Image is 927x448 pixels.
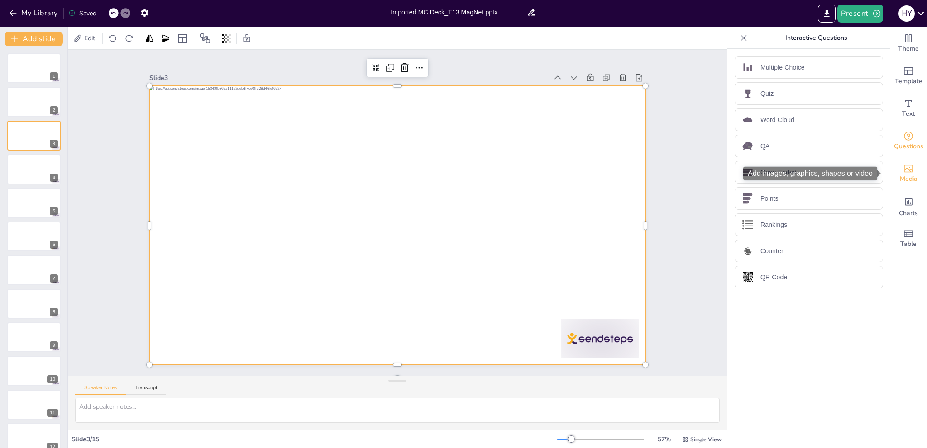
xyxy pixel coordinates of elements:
[818,5,836,23] button: Export to PowerPoint
[742,88,753,99] img: Quiz icon
[760,246,784,256] p: Counter
[164,48,562,99] div: Slide 3
[900,174,917,184] span: Media
[890,27,927,60] div: Change the overall theme
[900,239,917,249] span: Table
[176,31,190,46] div: Layout
[898,5,915,23] button: H Y
[742,62,753,73] img: Multiple Choice icon
[7,356,61,386] div: 10
[760,63,805,72] p: Multiple Choice
[5,32,63,46] button: Add slide
[898,5,915,22] div: H Y
[72,435,557,443] div: Slide 3 / 15
[7,53,61,83] div: 1
[47,409,58,417] div: 11
[890,60,927,92] div: Add ready made slides
[7,322,61,352] div: 9
[50,207,58,215] div: 5
[50,341,58,349] div: 9
[7,154,61,184] div: 4
[7,289,61,319] div: 8
[742,167,753,178] img: Open Ended icon
[898,44,919,54] span: Theme
[837,5,883,23] button: Present
[890,157,927,190] div: Add images, graphics, shapes or video
[50,106,58,114] div: 2
[899,208,918,218] span: Charts
[895,76,922,86] span: Template
[653,435,675,443] div: 57 %
[50,174,58,182] div: 4
[126,385,167,395] button: Transcript
[751,27,881,49] p: Interactive Questions
[7,6,62,20] button: My Library
[894,141,923,151] span: Questions
[75,385,126,395] button: Speaker Notes
[7,222,61,251] div: 6
[742,219,753,230] img: Rankings icon
[391,6,526,19] input: Insert title
[50,241,58,249] div: 6
[760,115,794,125] p: Word Cloud
[50,274,58,283] div: 7
[902,109,915,119] span: Text
[50,308,58,316] div: 8
[50,140,58,148] div: 3
[7,121,61,151] div: 3
[690,436,722,443] span: Single View
[82,34,97,42] span: Edit
[760,194,779,203] p: Points
[7,390,61,420] div: 11
[742,141,753,151] img: QA icon
[50,72,58,80] div: 1
[742,245,753,256] img: Counter icon
[68,9,96,18] div: Saved
[7,255,61,285] div: 7
[200,33,210,44] span: Position
[890,92,927,125] div: Add text boxes
[7,188,61,218] div: 5
[760,89,774,99] p: Quiz
[7,87,61,117] div: 2
[743,167,877,180] div: Add images, graphics, shapes or video
[760,273,787,282] p: QR Code
[742,272,753,283] img: QR Code icon
[890,190,927,222] div: Add charts and graphs
[890,222,927,255] div: Add a table
[760,141,770,151] p: QA
[742,114,753,125] img: Word Cloud icon
[760,220,787,230] p: Rankings
[47,375,58,383] div: 10
[742,193,753,204] img: Points icon
[890,125,927,157] div: Get real-time input from your audience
